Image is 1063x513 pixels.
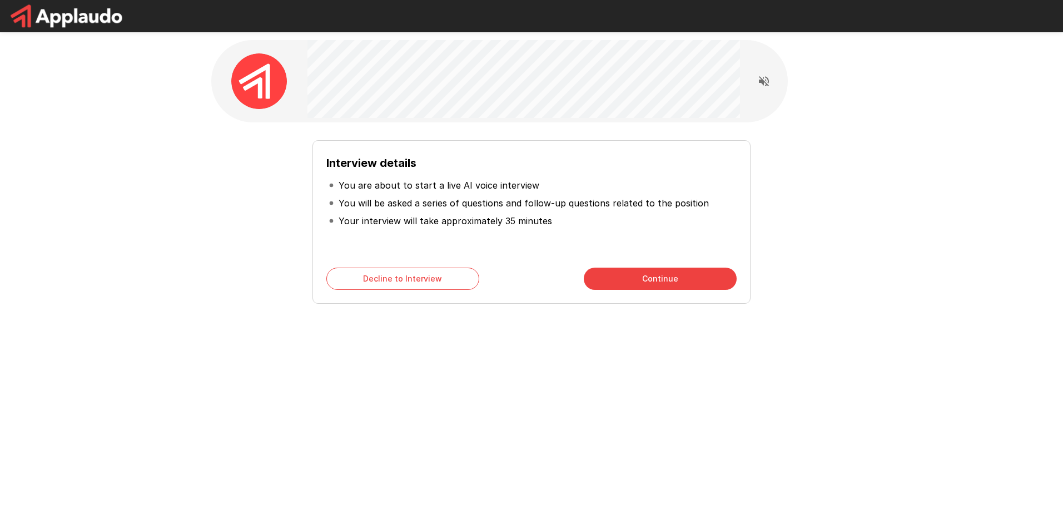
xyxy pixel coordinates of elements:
p: You are about to start a live AI voice interview [339,179,539,192]
button: Read questions aloud [753,70,775,92]
img: applaudo_avatar.png [231,53,287,109]
p: Your interview will take approximately 35 minutes [339,214,552,228]
button: Continue [584,268,737,290]
p: You will be asked a series of questions and follow-up questions related to the position [339,196,709,210]
button: Decline to Interview [326,268,479,290]
b: Interview details [326,156,416,170]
